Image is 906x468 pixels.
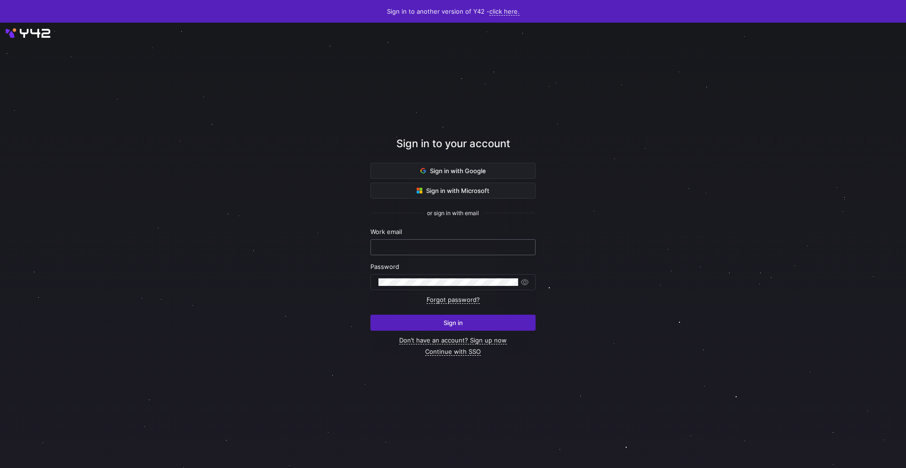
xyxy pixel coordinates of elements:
[370,163,536,179] button: Sign in with Google
[444,319,463,326] span: Sign in
[370,263,399,270] span: Password
[425,348,481,356] a: Continue with SSO
[370,136,536,163] div: Sign in to your account
[427,210,479,217] span: or sign in with email
[489,8,520,16] a: click here.
[399,336,507,344] a: Don’t have an account? Sign up now
[370,228,402,235] span: Work email
[370,183,536,199] button: Sign in with Microsoft
[420,167,486,175] span: Sign in with Google
[370,315,536,331] button: Sign in
[427,296,480,304] a: Forgot password?
[417,187,489,194] span: Sign in with Microsoft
